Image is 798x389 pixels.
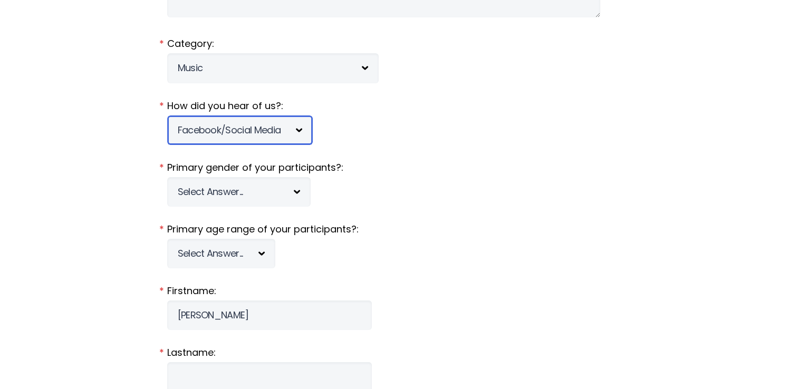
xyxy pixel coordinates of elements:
label: How did you hear of us?: [167,99,631,113]
label: Lastname: [167,346,631,359]
label: Primary gender of your participants?: [167,161,631,174]
label: Category: [167,37,631,51]
label: Primary age range of your participants?: [167,222,631,236]
label: Firstname: [167,284,631,298]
